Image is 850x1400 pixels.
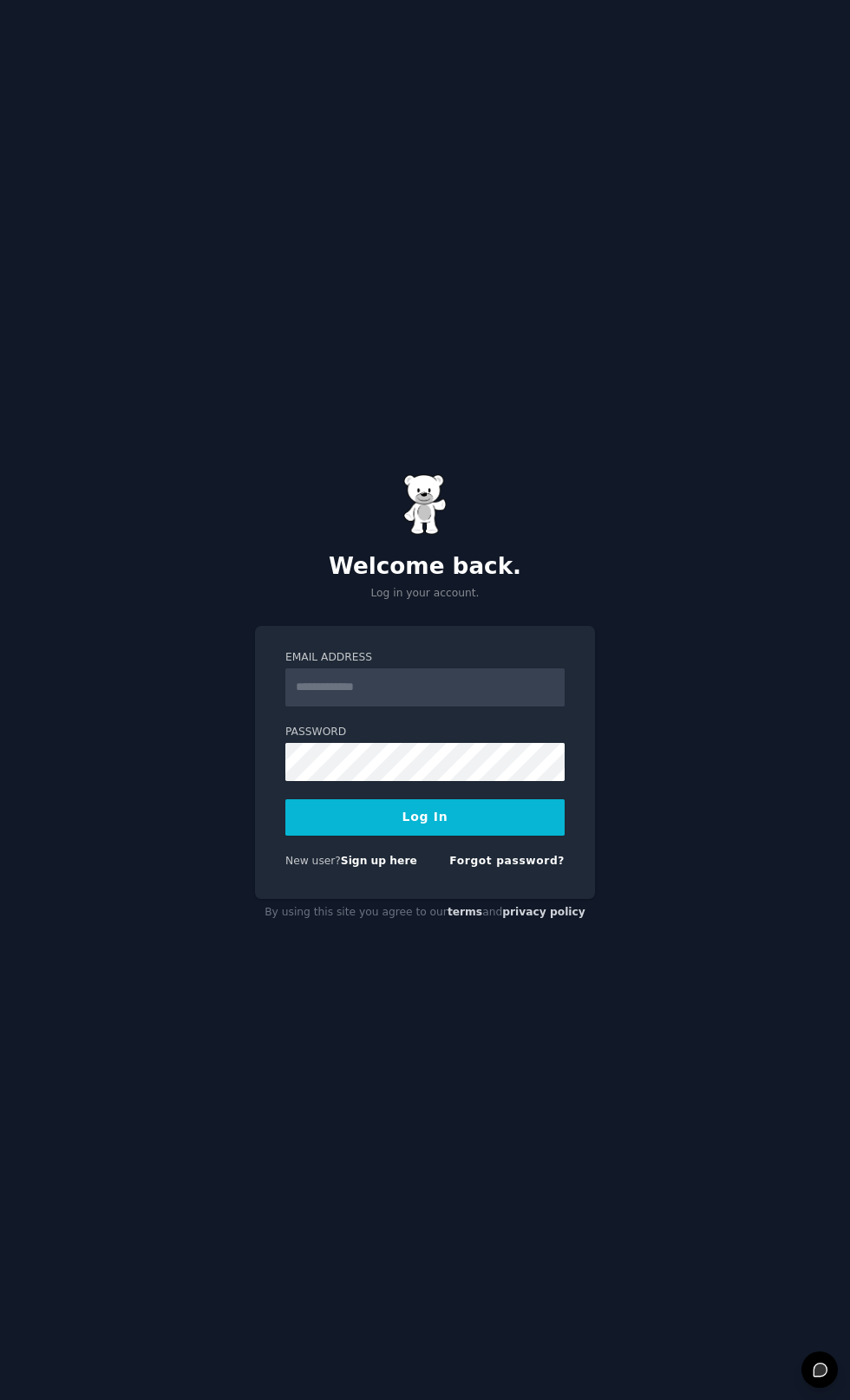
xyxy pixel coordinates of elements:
div: By using this site you agree to our and [255,899,595,927]
a: Sign up here [341,855,417,867]
a: terms [448,906,482,918]
p: Log in your account. [255,586,595,602]
button: Log In [285,799,565,836]
a: Forgot password? [449,855,565,867]
h2: Welcome back. [255,553,595,581]
a: privacy policy [502,906,585,918]
span: New user? [285,855,341,867]
label: Email Address [285,650,565,666]
img: Gummy Bear [403,474,447,535]
label: Password [285,725,565,740]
